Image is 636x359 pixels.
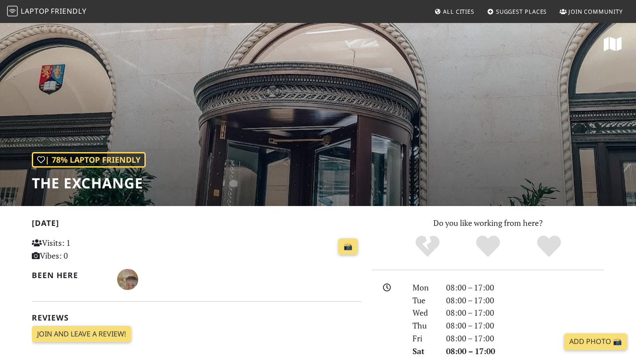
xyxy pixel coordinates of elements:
p: Do you like working from here? [372,217,604,229]
h2: [DATE] [32,218,361,231]
h2: Been here [32,271,106,280]
div: Definitely! [519,234,579,259]
div: 08:00 – 17:00 [441,332,609,345]
div: Yes [458,234,519,259]
span: Suggest Places [496,8,547,15]
a: 📸 [338,238,358,255]
span: Bryoney Cook [117,273,138,284]
div: | 78% Laptop Friendly [32,152,146,168]
div: Thu [407,319,441,332]
span: Join Community [568,8,623,15]
div: Sat [407,345,441,358]
div: Fri [407,332,441,345]
a: Add Photo 📸 [564,333,627,350]
img: LaptopFriendly [7,6,18,16]
h2: Reviews [32,313,361,322]
p: Visits: 1 Vibes: 0 [32,237,135,262]
a: Join and leave a review! [32,326,131,343]
div: 08:00 – 17:00 [441,319,609,332]
div: Wed [407,306,441,319]
div: 08:00 – 17:00 [441,281,609,294]
div: Tue [407,294,441,307]
a: Join Community [556,4,626,19]
a: Suggest Places [484,4,551,19]
div: 08:00 – 17:00 [441,294,609,307]
span: Laptop [21,6,49,16]
span: All Cities [443,8,474,15]
h1: The Exchange [32,175,146,191]
div: 08:00 – 17:00 [441,345,609,358]
div: Mon [407,281,441,294]
div: No [397,234,458,259]
a: LaptopFriendly LaptopFriendly [7,4,87,19]
img: 4382-bryoney.jpg [117,269,138,290]
span: Friendly [51,6,86,16]
a: All Cities [431,4,478,19]
div: 08:00 – 17:00 [441,306,609,319]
